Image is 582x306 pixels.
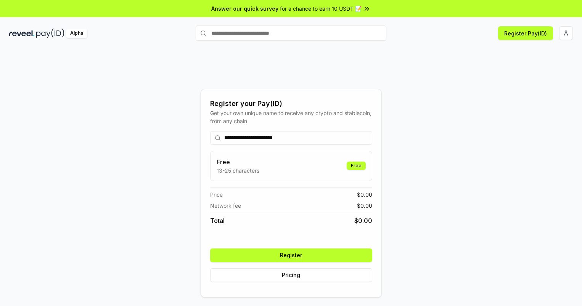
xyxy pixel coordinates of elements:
[210,202,241,210] span: Network fee
[210,248,372,262] button: Register
[210,98,372,109] div: Register your Pay(ID)
[66,29,87,38] div: Alpha
[498,26,553,40] button: Register Pay(ID)
[210,109,372,125] div: Get your own unique name to receive any crypto and stablecoin, from any chain
[354,216,372,225] span: $ 0.00
[210,268,372,282] button: Pricing
[357,202,372,210] span: $ 0.00
[347,162,366,170] div: Free
[217,157,259,167] h3: Free
[210,216,225,225] span: Total
[280,5,362,13] span: for a chance to earn 10 USDT 📝
[36,29,64,38] img: pay_id
[217,167,259,175] p: 13-25 characters
[9,29,35,38] img: reveel_dark
[357,191,372,199] span: $ 0.00
[210,191,223,199] span: Price
[211,5,278,13] span: Answer our quick survey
